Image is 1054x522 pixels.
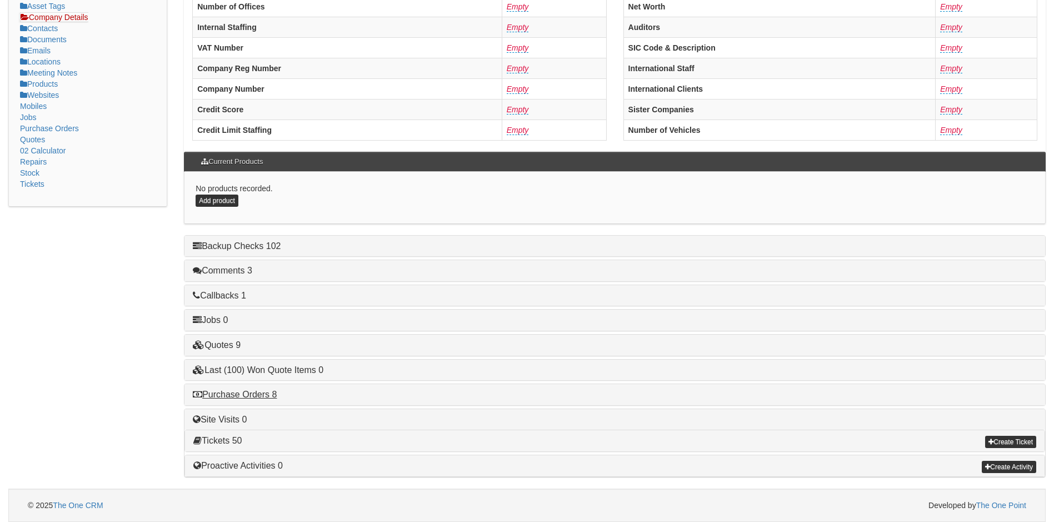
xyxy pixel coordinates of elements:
a: Quotes [20,135,45,144]
th: Credit Score [193,99,502,120]
a: Empty [940,126,962,135]
a: Empty [507,84,529,94]
th: SIC Code & Description [623,37,936,58]
a: Empty [940,43,962,53]
a: Empty [940,105,962,115]
th: Internal Staffing [193,17,502,37]
a: Proactive Activities 0 [193,461,283,470]
a: The One CRM [53,501,103,510]
th: Company Number [193,78,502,99]
a: Empty [940,23,962,32]
a: Asset Tags [20,2,65,11]
a: 02 Calculator [20,146,66,155]
a: Last (100) Won Quote Items 0 [193,365,323,375]
a: Comments 3 [193,266,252,275]
a: Stock [20,168,39,177]
th: International Staff [623,58,936,78]
a: Meeting Notes [20,68,77,77]
th: Credit Limit Staffing [193,120,502,140]
a: Tickets 50 [193,436,242,445]
a: Add product [196,195,238,207]
div: No products recorded. [184,172,1046,223]
a: Emails [20,46,51,55]
a: Purchase Orders 8 [193,390,277,399]
a: Backup Checks 102 [193,241,281,251]
a: Empty [507,43,529,53]
a: Contacts [20,24,58,33]
th: Number of Vehicles [623,120,936,140]
h3: Current Products [196,152,268,171]
a: Site Visits 0 [193,415,247,424]
a: Jobs 0 [193,315,228,325]
a: Empty [940,2,962,12]
a: Websites [20,91,59,100]
a: Create Ticket [985,436,1036,448]
a: Jobs [20,113,37,122]
a: Mobiles [20,102,47,111]
a: Callbacks 1 [193,291,246,300]
a: Empty [507,23,529,32]
a: Empty [507,126,529,135]
a: Create Activity [982,461,1036,473]
a: Purchase Orders [20,124,79,133]
th: Sister Companies [623,99,936,120]
a: Repairs [20,157,47,166]
a: Products [20,79,58,88]
th: VAT Number [193,37,502,58]
a: Empty [940,84,962,94]
th: Auditors [623,17,936,37]
a: Empty [507,2,529,12]
span: © 2025 [28,501,103,510]
a: Quotes 9 [193,340,241,350]
a: Locations [20,57,61,66]
a: Empty [507,64,529,73]
a: Tickets [20,180,44,188]
a: Empty [940,64,962,73]
th: International Clients [623,78,936,99]
a: Empty [507,105,529,115]
a: Company Details [20,12,88,22]
a: Documents [20,35,67,44]
span: Developed by [928,500,1026,511]
th: Company Reg Number [193,58,502,78]
a: The One Point [976,501,1026,510]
